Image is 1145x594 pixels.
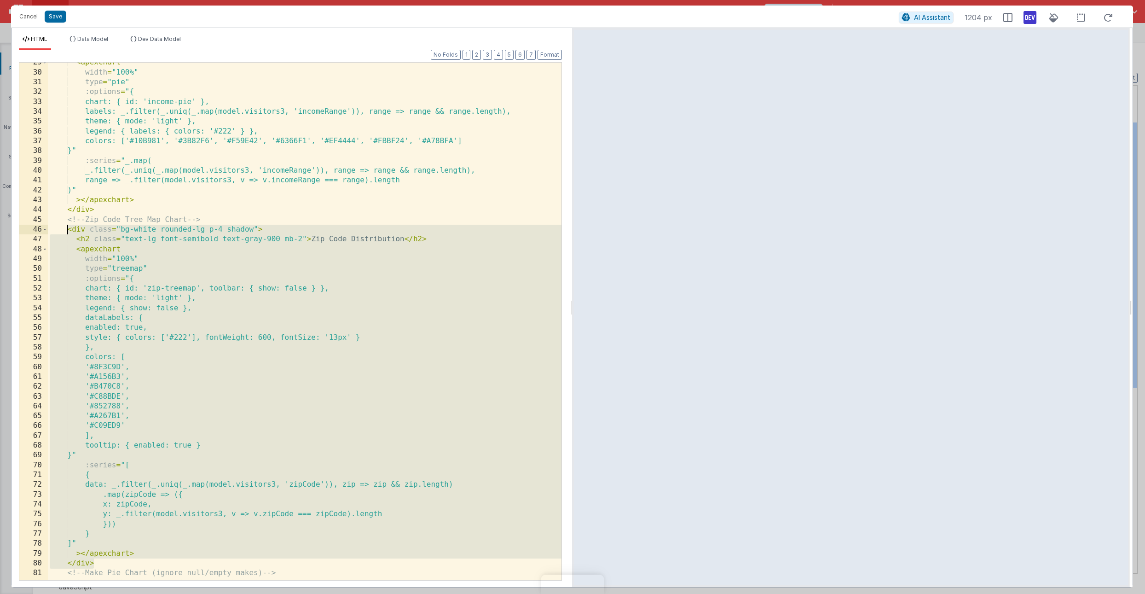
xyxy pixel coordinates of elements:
div: 50 [19,264,48,274]
button: 2 [472,50,481,60]
div: 75 [19,509,48,519]
div: 63 [19,392,48,402]
button: 1 [463,50,470,60]
div: 68 [19,441,48,450]
button: No Folds [431,50,461,60]
div: 73 [19,490,48,500]
div: 82 [19,578,48,588]
button: 7 [526,50,536,60]
button: 4 [494,50,503,60]
div: 30 [19,68,48,77]
div: 79 [19,549,48,559]
div: 51 [19,274,48,284]
div: 57 [19,333,48,343]
div: 69 [19,450,48,460]
div: 40 [19,166,48,175]
div: 49 [19,254,48,264]
span: Dev Data Model [138,35,181,42]
div: 53 [19,293,48,303]
div: 45 [19,215,48,225]
div: 64 [19,402,48,411]
div: 67 [19,431,48,441]
button: Cancel [15,10,42,23]
div: 44 [19,205,48,215]
div: 37 [19,136,48,146]
div: 38 [19,146,48,156]
div: 80 [19,559,48,568]
button: 5 [505,50,514,60]
div: 74 [19,500,48,509]
div: 42 [19,186,48,195]
div: 81 [19,568,48,578]
div: 77 [19,529,48,539]
div: 71 [19,470,48,480]
button: 6 [515,50,525,60]
div: 78 [19,539,48,548]
div: 60 [19,362,48,372]
div: 31 [19,77,48,87]
iframe: Marker.io feedback button [541,575,604,594]
span: HTML [31,35,47,42]
div: 39 [19,156,48,166]
div: 36 [19,127,48,136]
div: 55 [19,313,48,323]
button: 3 [483,50,492,60]
div: 66 [19,421,48,431]
span: AI Assistant [914,13,950,21]
div: 59 [19,352,48,362]
div: 43 [19,195,48,205]
div: 48 [19,245,48,254]
div: 52 [19,284,48,293]
div: 46 [19,225,48,234]
div: 58 [19,343,48,352]
div: 61 [19,372,48,382]
div: 33 [19,97,48,107]
div: 29 [19,58,48,67]
div: 35 [19,116,48,126]
button: Save [45,11,66,23]
div: 70 [19,460,48,470]
div: 65 [19,411,48,421]
span: 1204 px [965,12,992,23]
span: Data Model [77,35,108,42]
button: Format [538,50,562,60]
div: 47 [19,234,48,244]
div: 72 [19,480,48,489]
button: AI Assistant [899,12,954,23]
div: 62 [19,382,48,391]
div: 32 [19,87,48,97]
div: 34 [19,107,48,116]
div: 56 [19,323,48,332]
div: 54 [19,303,48,313]
div: 41 [19,175,48,185]
div: 76 [19,519,48,529]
